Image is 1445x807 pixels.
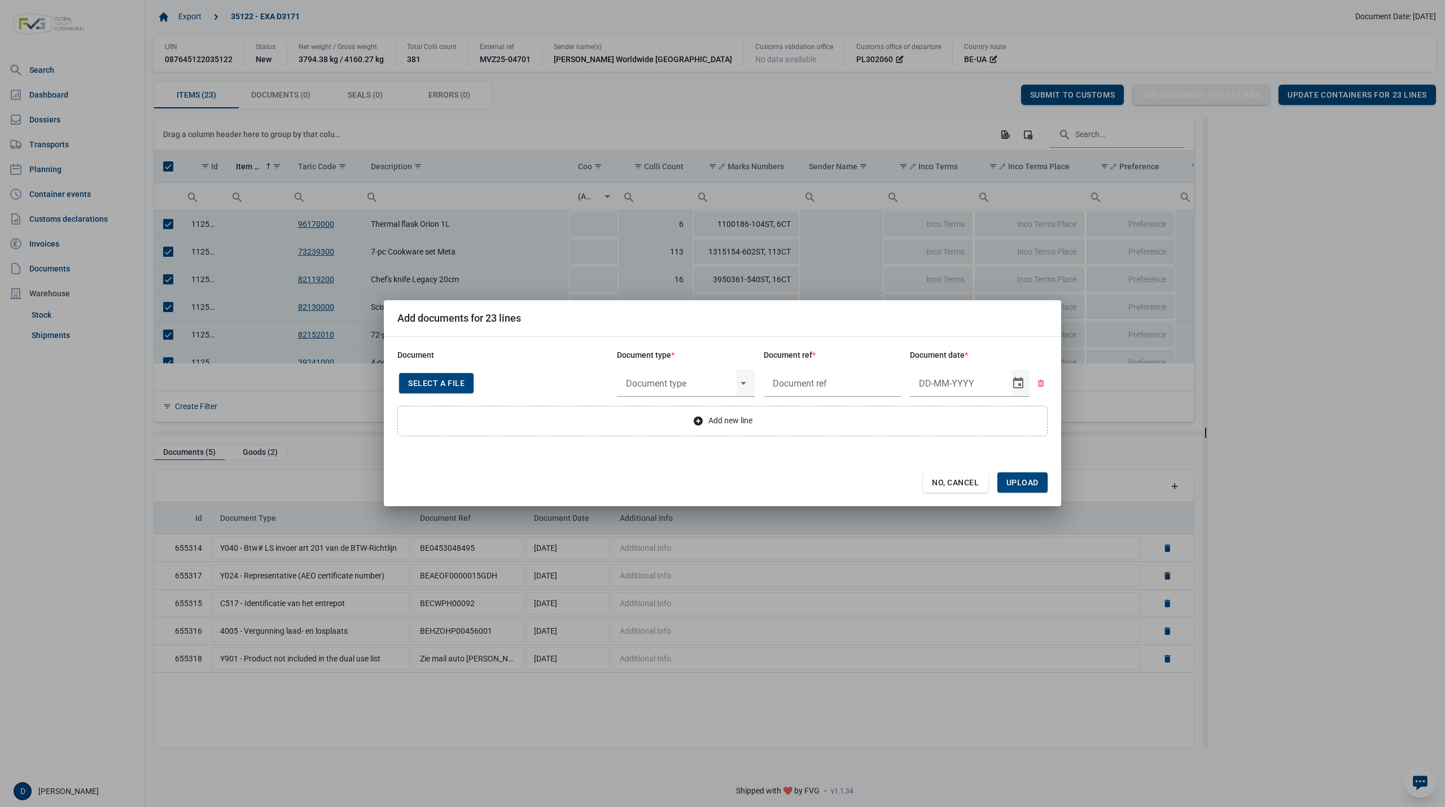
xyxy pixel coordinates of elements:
div: Select a file [399,373,474,393]
div: Document ref [764,350,901,361]
div: Add new line [397,406,1048,436]
div: Add documents for 23 lines [397,312,521,324]
div: No, Cancel [923,472,988,493]
div: Upload [997,472,1048,493]
div: Document [397,350,608,361]
span: Select a file [408,379,465,388]
div: Select [1011,370,1025,397]
div: Document date [910,350,1048,361]
input: Document date [910,370,1011,397]
span: Upload [1006,478,1039,487]
input: Document ref [764,370,901,397]
input: Document type [617,370,737,397]
div: Document type [617,350,755,361]
span: No, Cancel [932,478,979,487]
div: Select [737,370,750,397]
